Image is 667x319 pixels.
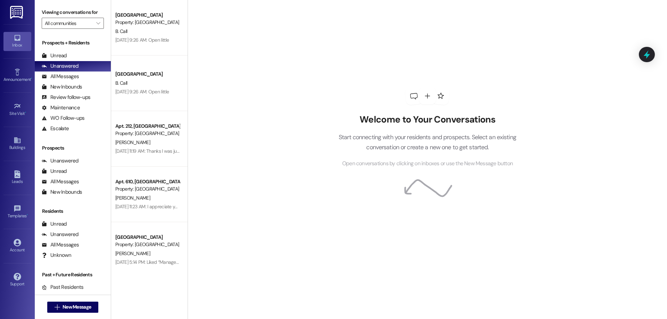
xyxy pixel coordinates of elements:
[115,203,219,210] div: [DATE] 11:23 AM: I appreciate your efforts, thank you!
[115,259,603,265] div: [DATE] 5:14 PM: Liked “Management [GEOGRAPHIC_DATA] ([GEOGRAPHIC_DATA]): When will you be out? I ...
[42,168,67,175] div: Unread
[115,130,180,137] div: Property: [GEOGRAPHIC_DATA]
[42,7,104,18] label: Viewing conversations for
[42,125,69,132] div: Escalate
[42,157,79,165] div: Unanswered
[42,188,82,196] div: New Inbounds
[47,302,99,313] button: New Message
[45,18,93,29] input: All communities
[35,39,111,47] div: Prospects + Residents
[115,11,180,19] div: [GEOGRAPHIC_DATA]
[42,178,79,185] div: All Messages
[115,178,180,185] div: Apt. 610, [GEOGRAPHIC_DATA]
[115,89,169,95] div: [DATE] 9:26 AM: Open little
[55,304,60,310] i: 
[96,20,100,26] i: 
[42,52,67,59] div: Unread
[115,37,169,43] div: [DATE] 9:26 AM: Open little
[42,231,79,238] div: Unanswered
[42,62,79,70] div: Unanswered
[115,241,180,248] div: Property: [GEOGRAPHIC_DATA]
[42,94,90,101] div: Review follow-ups
[115,80,127,86] span: B. Call
[42,241,79,249] div: All Messages
[3,237,31,255] a: Account
[115,185,180,193] div: Property: [GEOGRAPHIC_DATA]
[42,220,67,228] div: Unread
[115,28,127,34] span: B. Call
[42,104,80,111] div: Maintenance
[3,100,31,119] a: Site Visit •
[63,303,91,311] span: New Message
[342,159,513,168] span: Open conversations by clicking on inboxes or use the New Message button
[115,195,150,201] span: [PERSON_NAME]
[3,203,31,221] a: Templates •
[42,73,79,80] div: All Messages
[42,83,82,91] div: New Inbounds
[115,234,180,241] div: [GEOGRAPHIC_DATA]
[115,70,180,78] div: [GEOGRAPHIC_DATA]
[115,19,180,26] div: Property: [GEOGRAPHIC_DATA]
[3,32,31,51] a: Inbox
[115,139,150,145] span: [PERSON_NAME]
[42,252,71,259] div: Unknown
[3,271,31,289] a: Support
[115,250,150,257] span: [PERSON_NAME]
[35,208,111,215] div: Residents
[115,123,180,130] div: Apt. 212, [GEOGRAPHIC_DATA]
[328,114,527,125] h2: Welcome to Your Conversations
[25,110,26,115] span: •
[3,168,31,187] a: Leads
[328,132,527,152] p: Start connecting with your residents and prospects. Select an existing conversation or create a n...
[31,76,32,81] span: •
[35,271,111,278] div: Past + Future Residents
[115,148,273,154] div: [DATE] 11:19 AM: Thanks I was just waiting to pay until that charge was removed
[3,134,31,153] a: Buildings
[27,212,28,217] span: •
[10,6,24,19] img: ResiDesk Logo
[35,144,111,152] div: Prospects
[42,115,84,122] div: WO Follow-ups
[42,284,84,291] div: Past Residents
